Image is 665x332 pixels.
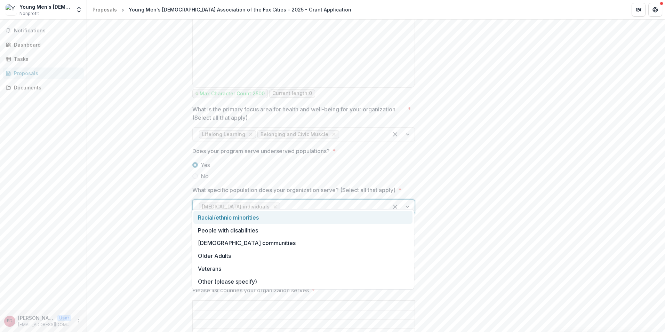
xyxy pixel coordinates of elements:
[93,6,117,13] div: Proposals
[6,4,17,15] img: Young Men's Christian Association of the Fox Cities
[90,5,120,15] a: Proposals
[247,131,254,138] div: Remove Lifelong Learning
[90,5,354,15] nav: breadcrumb
[18,322,71,328] p: [EMAIL_ADDRESS][DOMAIN_NAME]
[192,147,330,155] p: Does your program serve underserved populations?
[193,262,412,275] div: Veterans
[201,172,209,180] span: No
[201,161,210,169] span: Yes
[390,129,401,140] div: Clear selected options
[192,286,309,294] p: Please list counties your organization serves
[330,131,337,138] div: Remove Belonging and Civic Muscle
[202,204,270,210] span: [MEDICAL_DATA] individuals
[193,237,412,250] div: [DEMOGRAPHIC_DATA] communities
[648,3,662,17] button: Get Help
[18,314,54,322] p: [PERSON_NAME]
[192,186,395,194] p: What specific population does your organization serve? (Select all that apply)
[272,203,279,210] div: Remove Low-income individuals
[192,105,405,122] p: What is the primary focus area for health and well-being for your organization (Select all that a...
[3,82,84,93] a: Documents
[193,224,412,237] div: People with disabilities
[74,3,84,17] button: Open entity switcher
[200,91,265,97] p: Max Character Count: 2500
[19,3,71,10] div: Young Men's [DEMOGRAPHIC_DATA] Association of the Fox Cities
[193,211,412,224] div: Racial/ethnic minorities
[261,132,328,137] span: Belonging and Civic Muscle
[193,275,412,288] div: Other (please specify)
[19,10,39,17] span: Nonprofit
[3,68,84,79] a: Proposals
[3,53,84,65] a: Tasks
[632,3,646,17] button: Partners
[202,132,245,137] span: Lifelong Learning
[14,55,78,63] div: Tasks
[57,315,71,321] p: User
[14,70,78,77] div: Proposals
[14,28,81,34] span: Notifications
[129,6,351,13] div: Young Men's [DEMOGRAPHIC_DATA] Association of the Fox Cities - 2025 - Grant Application
[74,317,82,325] button: More
[3,39,84,50] a: Dashboard
[14,84,78,91] div: Documents
[193,250,412,262] div: Older Adults
[390,201,401,212] div: Clear selected options
[14,41,78,48] div: Dashboard
[3,25,84,36] button: Notifications
[7,319,13,323] div: Ellie Dietrich
[272,90,312,96] p: Current length: 0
